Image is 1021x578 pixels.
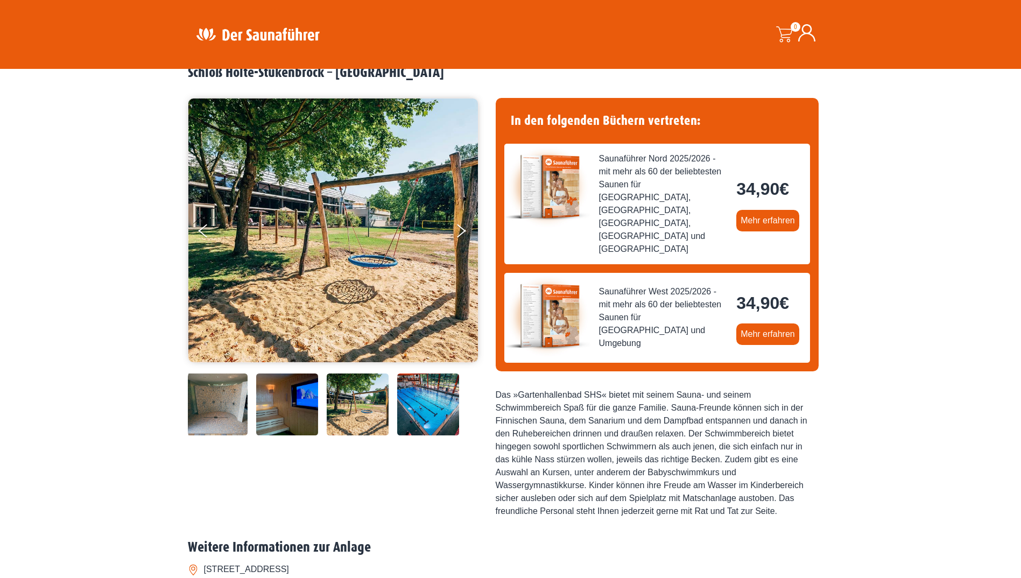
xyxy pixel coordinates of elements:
img: der-saunafuehrer-2025-west.jpg [504,273,590,359]
bdi: 34,90 [736,179,789,199]
span: € [779,179,789,199]
img: der-saunafuehrer-2025-nord.jpg [504,144,590,230]
h4: In den folgenden Büchern vertreten: [504,107,810,135]
li: [STREET_ADDRESS] [188,561,834,578]
a: Mehr erfahren [736,323,799,345]
bdi: 34,90 [736,293,789,313]
h2: Weitere Informationen zur Anlage [188,539,834,556]
span: Saunaführer West 2025/2026 - mit mehr als 60 der beliebtesten Saunen für [GEOGRAPHIC_DATA] und Um... [599,285,728,350]
button: Next [455,220,482,246]
button: Previous [199,220,226,246]
a: Mehr erfahren [736,210,799,231]
span: 0 [791,22,800,32]
span: Saunaführer Nord 2025/2026 - mit mehr als 60 der beliebtesten Saunen für [GEOGRAPHIC_DATA], [GEOG... [599,152,728,256]
span: € [779,293,789,313]
h2: Schloß Holte-Stukenbrock – [GEOGRAPHIC_DATA] [188,65,834,81]
div: Das »Gartenhallenbad SHS« bietet mit seinem Sauna- und seinem Schwimmbereich Spaß für die ganze F... [496,389,819,518]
